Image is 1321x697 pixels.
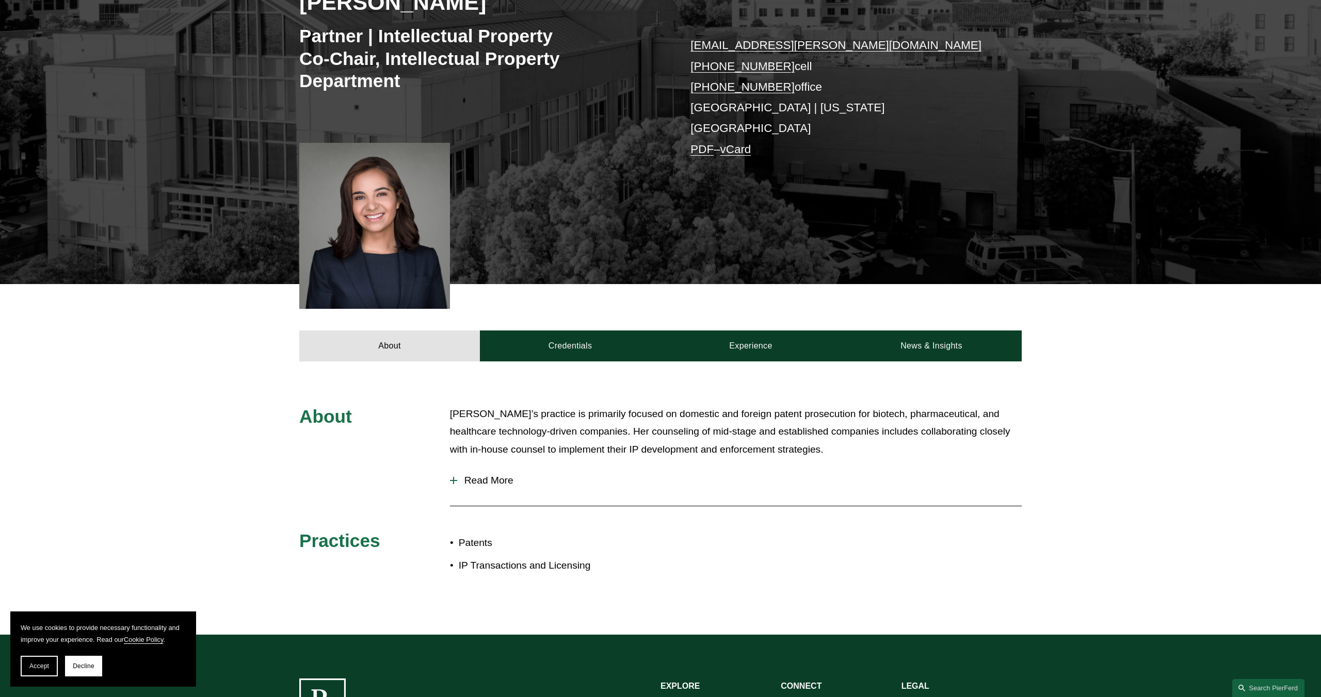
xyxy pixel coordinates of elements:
[660,682,700,690] strong: EXPLORE
[660,330,841,361] a: Experience
[690,60,795,73] a: [PHONE_NUMBER]
[10,611,196,687] section: Cookie banner
[459,534,660,552] p: Patents
[459,557,660,575] p: IP Transactions and Licensing
[1232,679,1304,697] a: Search this site
[450,405,1022,459] p: [PERSON_NAME]’s practice is primarily focused on domestic and foreign patent prosecution for biot...
[781,682,821,690] strong: CONNECT
[690,80,795,93] a: [PHONE_NUMBER]
[29,662,49,670] span: Accept
[480,330,660,361] a: Credentials
[299,330,480,361] a: About
[21,656,58,676] button: Accept
[21,622,186,645] p: We use cookies to provide necessary functionality and improve your experience. Read our .
[299,25,660,92] h3: Partner | Intellectual Property Co-Chair, Intellectual Property Department
[124,636,164,643] a: Cookie Policy
[841,330,1022,361] a: News & Insights
[690,143,714,156] a: PDF
[73,662,94,670] span: Decline
[720,143,751,156] a: vCard
[450,467,1022,494] button: Read More
[901,682,929,690] strong: LEGAL
[457,475,1022,486] span: Read More
[690,35,991,160] p: cell office [GEOGRAPHIC_DATA] | [US_STATE][GEOGRAPHIC_DATA] –
[690,39,981,52] a: [EMAIL_ADDRESS][PERSON_NAME][DOMAIN_NAME]
[299,406,352,426] span: About
[65,656,102,676] button: Decline
[299,530,380,551] span: Practices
